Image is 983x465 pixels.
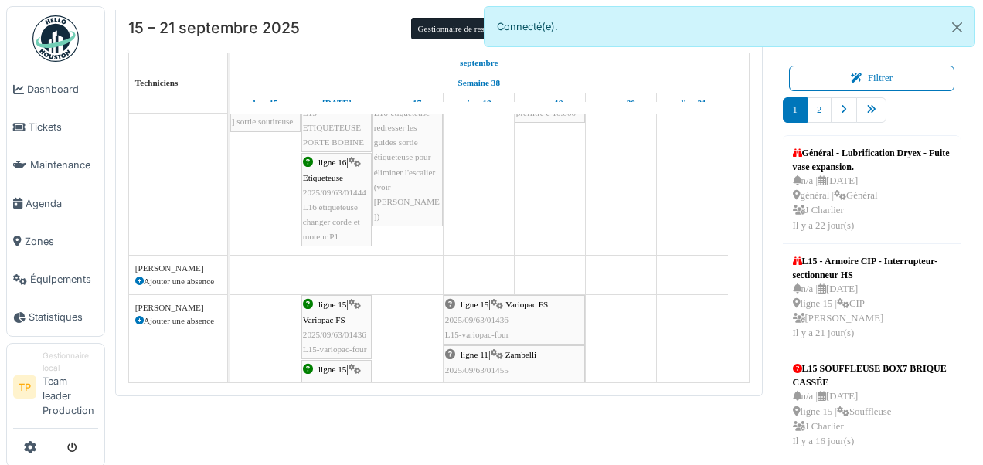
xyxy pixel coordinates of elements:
[793,389,951,449] div: n/a | [DATE] ligne 15 | Souffleuse J Charlier Il y a 16 jour(s)
[29,310,98,324] span: Statistiques
[807,97,832,123] a: 2
[303,188,366,197] span: 2025/09/63/01444
[303,362,370,436] div: |
[30,158,98,172] span: Maintenance
[13,375,36,399] li: TP
[32,15,79,62] img: Badge_color-CXgf-gQk.svg
[303,330,366,339] span: 2025/09/63/01436
[29,120,98,134] span: Tickets
[533,93,567,113] a: 19 septembre 2025
[25,234,98,249] span: Zones
[7,260,104,298] a: Équipements
[135,262,221,275] div: [PERSON_NAME]
[303,108,364,147] span: L15-ETIQUETEUSE PORTE BOBINE
[445,348,583,407] div: |
[7,222,104,260] a: Zones
[374,61,441,224] div: |
[43,350,98,374] div: Gestionnaire local
[135,314,221,328] div: Ajouter une absence
[249,93,281,113] a: 15 septembre 2025
[135,275,221,288] div: Ajouter une absence
[135,301,221,314] div: [PERSON_NAME]
[411,18,516,39] button: Gestionnaire de ressources
[461,350,488,359] span: ligne 11
[604,93,639,113] a: 20 septembre 2025
[789,358,955,453] a: L15 SOUFFLEUSE BOX7 BRIQUE CASSÉE n/a |[DATE] ligne 15 |Souffleuse J CharlierIl y a 16 jour(s)
[13,350,98,428] a: TP Gestionnaire localTeam leader Production
[793,254,951,282] div: L15 - Armoire CIP - Interrupteur-sectionneur HS
[793,282,951,341] div: n/a | [DATE] ligne 15 | CIP [PERSON_NAME] Il y a 21 jour(s)
[7,146,104,184] a: Maintenance
[318,365,346,374] span: ligne 15
[789,250,955,345] a: L15 - Armoire CIP - Interrupteur-sectionneur HS n/a |[DATE] ligne 15 |CIP [PERSON_NAME]Il y a 21 ...
[461,300,488,309] span: ligne 15
[27,82,98,97] span: Dashboard
[940,7,974,48] button: Close
[505,350,536,359] span: Zambelli
[445,297,583,342] div: |
[789,66,955,91] button: Filtrer
[783,97,808,123] a: 1
[26,196,98,211] span: Agenda
[505,300,548,309] span: Variopac FS
[445,330,509,339] span: L15-variopac-four
[793,146,951,174] div: Général - Lubrification Dryex - Fuite vase expansion.
[445,380,576,404] span: L11-[PERSON_NAME] porte bobine droite
[7,185,104,222] a: Agenda
[789,142,955,237] a: Général - Lubrification Dryex - Fuite vase expansion. n/a |[DATE] général |Général J CharlierIl y...
[7,298,104,336] a: Statistiques
[318,93,355,113] a: 16 septembre 2025
[793,174,951,233] div: n/a | [DATE] général | Général J Charlier Il y a 22 jour(s)
[43,350,98,424] li: Team leader Production
[303,155,370,244] div: |
[456,53,502,73] a: 15 septembre 2025
[303,173,343,182] span: Etiqueteuse
[30,272,98,287] span: Équipements
[303,345,367,354] span: L15-variopac-four
[303,202,360,241] span: L16 étiqueteuse changer corde et moteur P1
[128,19,300,38] h2: 15 – 21 septembre 2025
[303,315,345,324] span: Variopac FS
[390,93,425,113] a: 17 septembre 2025
[793,361,951,389] div: L15 SOUFFLEUSE BOX7 BRIQUE CASSÉE
[318,158,346,167] span: ligne 16
[318,300,346,309] span: ligne 15
[303,380,351,389] span: Variopac TFS
[445,365,509,375] span: 2025/09/63/01455
[454,73,504,93] a: Semaine 38
[7,70,104,108] a: Dashboard
[783,97,961,135] nav: pager
[484,6,975,47] div: Connecté(e).
[7,108,104,146] a: Tickets
[303,297,370,357] div: |
[675,93,709,113] a: 21 septembre 2025
[445,315,509,324] span: 2025/09/63/01436
[463,93,495,113] a: 18 septembre 2025
[135,78,179,87] span: Techniciens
